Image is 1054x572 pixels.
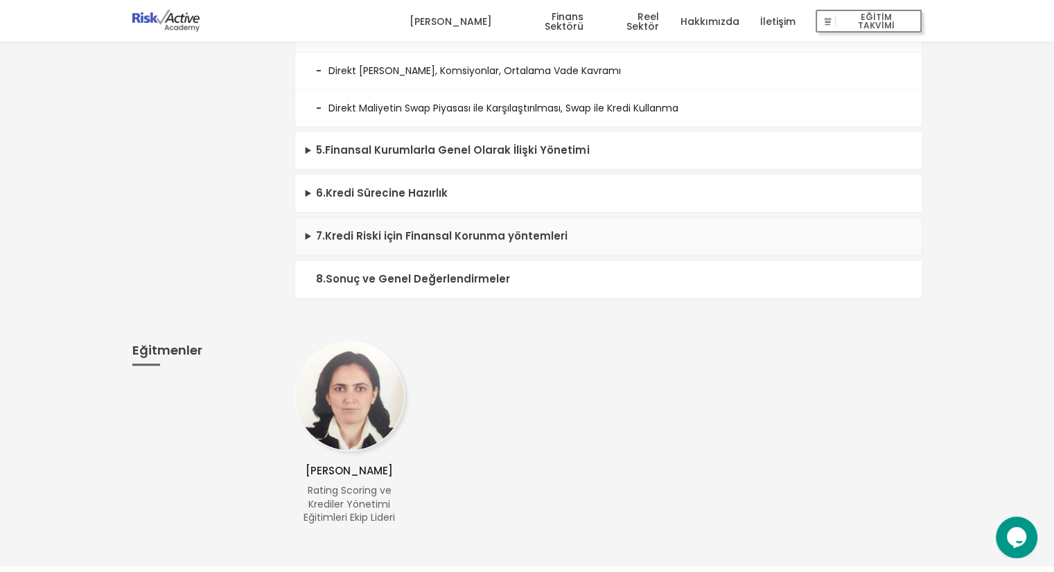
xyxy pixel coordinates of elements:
[132,10,200,32] img: logo-dark.png
[680,1,739,42] a: Hakkımızda
[512,1,583,42] a: Finans Sektörü
[295,132,922,170] summary: 5.Finansal Kurumlarla Genel Olarak İlişki Yönetimi
[295,217,922,256] summary: 7.Kredi Riski için Finansal Korunma yöntemleri
[132,341,274,366] h3: Eğitmenler
[604,1,659,42] a: Reel Sektör
[295,463,405,479] p: [PERSON_NAME]
[304,483,395,524] span: Rating Scoring ve Krediler Yönetimi Eğitimleri Ekip Lideri
[295,53,922,89] li: Direkt [PERSON_NAME], Komsiyonlar, Ortalama Vade Kavramı
[409,1,491,42] a: [PERSON_NAME]
[996,517,1040,558] iframe: chat widget
[295,260,922,298] summary: 8.Sonuç ve Genel Değerlendirmeler
[836,12,916,31] span: EĞİTİM TAKVİMİ
[759,1,795,42] a: İletişim
[816,1,922,42] a: EĞİTİM TAKVİMİ
[295,90,922,127] li: Direkt Maliyetin Swap Piyasası ile Karşılaştırılması, Swap ile Kredi Kullanma
[295,175,922,213] summary: 6.Kredi Sürecine Hazırlık
[816,10,922,33] button: EĞİTİM TAKVİMİ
